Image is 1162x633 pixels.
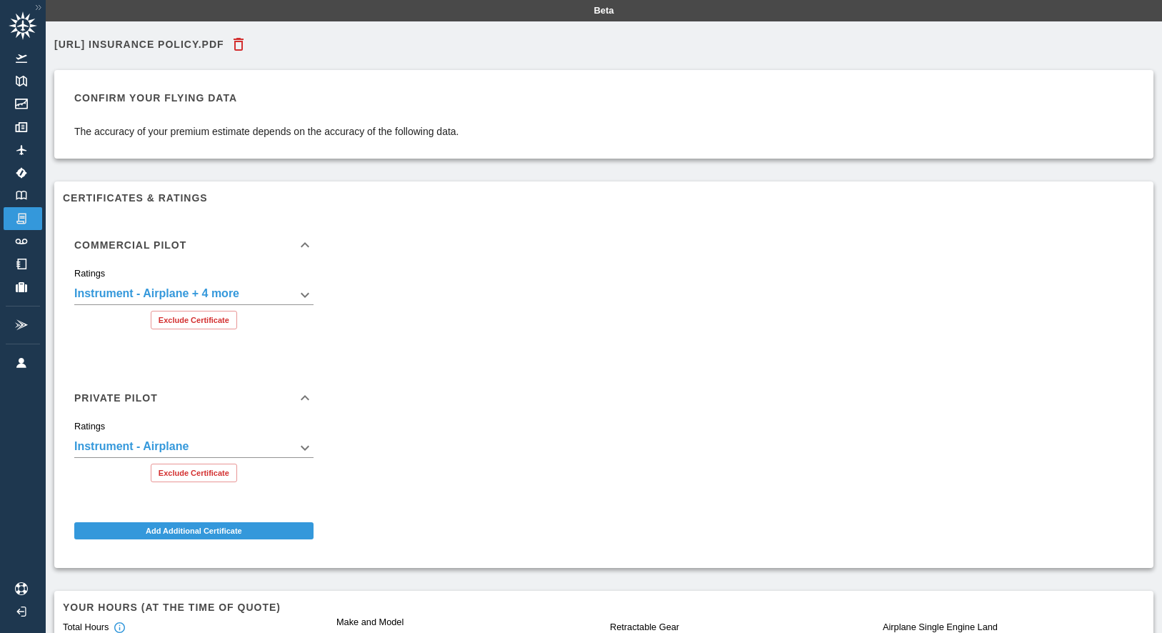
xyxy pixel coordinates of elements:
div: Instrument - Airplane + 4 more [74,438,314,458]
button: Exclude Certificate [151,311,237,329]
div: Private Pilot [63,421,325,494]
button: Add Additional Certificate [74,522,314,539]
h6: Confirm your flying data [74,90,459,106]
h6: Private Pilot [74,393,158,403]
h6: [URL] Insurance Policy.pdf [54,39,224,49]
label: Make and Model [336,616,404,629]
div: Commercial Pilot [63,268,325,341]
div: Instrument - Airplane + 4 more [74,285,314,305]
div: Commercial Pilot [63,222,325,268]
button: Exclude Certificate [151,464,237,482]
h6: Your hours (at the time of quote) [63,599,1145,615]
p: The accuracy of your premium estimate depends on the accuracy of the following data. [74,124,459,139]
h6: Commercial Pilot [74,240,186,250]
div: Private Pilot [63,375,325,421]
h6: Certificates & Ratings [63,190,1145,206]
label: Ratings [74,420,105,433]
label: Ratings [74,267,105,280]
